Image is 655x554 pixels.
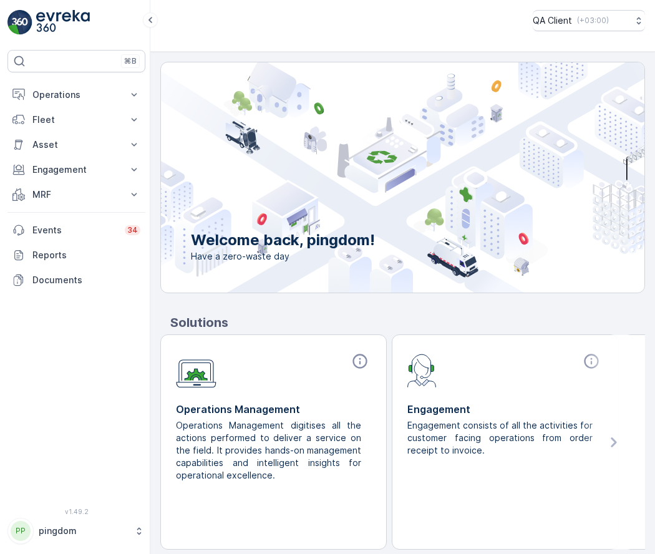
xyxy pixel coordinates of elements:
[407,419,593,457] p: Engagement consists of all the activities for customer facing operations from order receipt to in...
[39,525,128,537] p: pingdom
[7,508,145,515] span: v 1.49.2
[7,82,145,107] button: Operations
[176,352,216,388] img: module-icon
[32,163,120,176] p: Engagement
[124,56,137,66] p: ⌘B
[32,274,140,286] p: Documents
[7,157,145,182] button: Engagement
[32,249,140,261] p: Reports
[191,230,375,250] p: Welcome back, pingdom!
[176,419,361,482] p: Operations Management digitises all the actions performed to deliver a service on the field. It p...
[533,14,572,27] p: QA Client
[7,107,145,132] button: Fleet
[7,182,145,207] button: MRF
[32,224,117,236] p: Events
[7,132,145,157] button: Asset
[577,16,609,26] p: ( +03:00 )
[170,313,645,332] p: Solutions
[191,250,375,263] span: Have a zero-waste day
[7,518,145,544] button: PPpingdom
[32,114,120,126] p: Fleet
[7,10,32,35] img: logo
[127,225,138,235] p: 34
[407,402,603,417] p: Engagement
[11,521,31,541] div: PP
[32,89,120,101] p: Operations
[32,138,120,151] p: Asset
[7,243,145,268] a: Reports
[32,188,120,201] p: MRF
[7,218,145,243] a: Events34
[36,10,90,35] img: logo_light-DOdMpM7g.png
[407,352,437,387] img: module-icon
[105,62,644,293] img: city illustration
[7,268,145,293] a: Documents
[533,10,645,31] button: QA Client(+03:00)
[176,402,371,417] p: Operations Management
